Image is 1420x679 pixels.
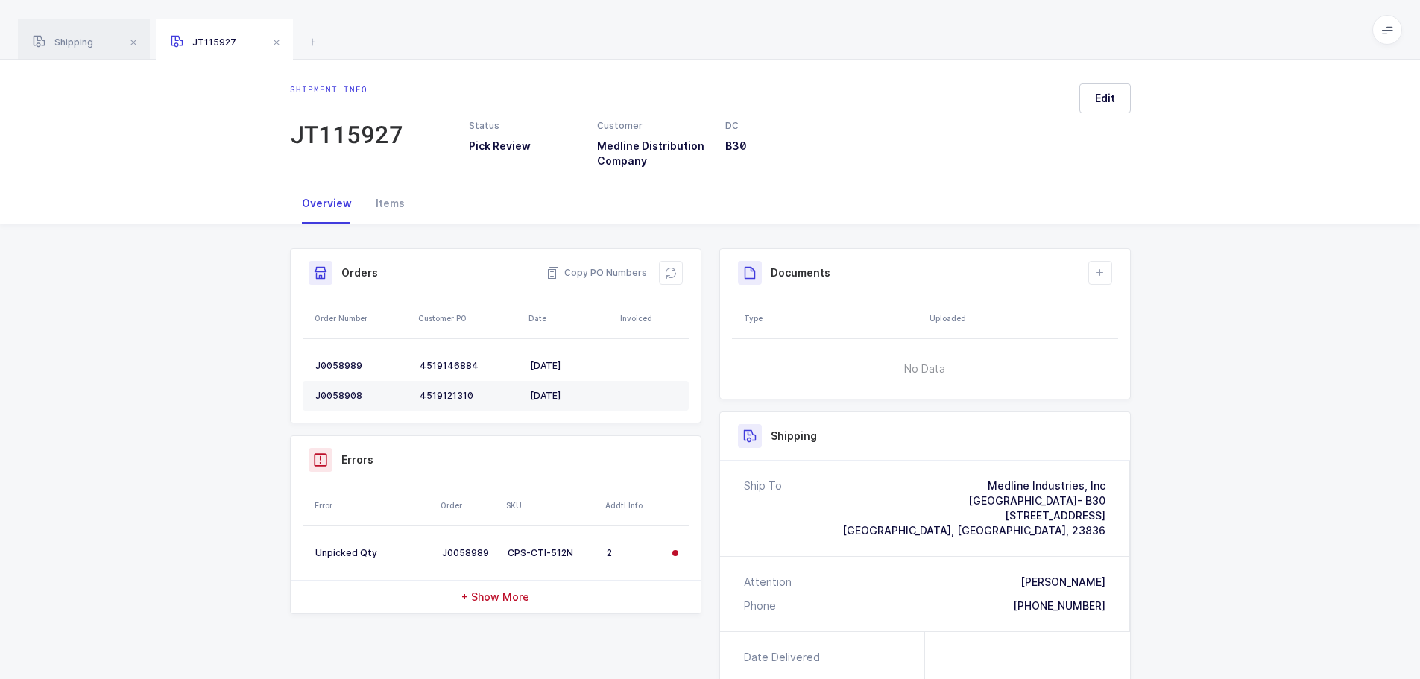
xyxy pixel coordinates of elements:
span: + Show More [461,590,529,604]
div: Customer [597,119,707,133]
h3: Medline Distribution Company [597,139,707,168]
div: Uploaded [930,312,1114,324]
div: + Show More [291,581,701,613]
div: J0058989 [315,360,408,372]
div: Overview [290,183,364,224]
div: [DATE] [530,360,610,372]
div: Phone [744,599,776,613]
button: Edit [1079,83,1131,113]
h3: B30 [725,139,836,154]
div: [GEOGRAPHIC_DATA]- B30 [842,493,1105,508]
div: Unpicked Qty [315,547,430,559]
div: Error [315,499,432,511]
div: Attention [744,575,792,590]
div: Order Number [315,312,409,324]
span: [GEOGRAPHIC_DATA], [GEOGRAPHIC_DATA], 23836 [842,524,1105,537]
h3: Shipping [771,429,817,443]
div: Shipment info [290,83,403,95]
div: CPS-CTI-512N [508,547,595,559]
div: J0058989 [442,547,496,559]
h3: Orders [341,265,378,280]
div: [STREET_ADDRESS] [842,508,1105,523]
div: Order [441,499,497,511]
button: Copy PO Numbers [546,265,647,280]
span: Edit [1095,91,1115,106]
h3: Documents [771,265,830,280]
div: Medline Industries, Inc [842,479,1105,493]
div: [PERSON_NAME] [1020,575,1105,590]
div: [PHONE_NUMBER] [1013,599,1105,613]
div: Date [528,312,611,324]
div: Date Delivered [744,650,826,665]
div: J0058908 [315,390,408,402]
div: Addtl Info [605,499,662,511]
div: 2 [607,547,660,559]
div: Invoiced [620,312,684,324]
div: DC [725,119,836,133]
div: Customer PO [418,312,520,324]
div: [DATE] [530,390,610,402]
div: SKU [506,499,596,511]
div: Type [744,312,921,324]
span: Shipping [33,37,93,48]
h3: Pick Review [469,139,579,154]
span: No Data [828,347,1021,391]
h3: Errors [341,452,373,467]
span: JT115927 [171,37,236,48]
div: Items [364,183,417,224]
div: 4519121310 [420,390,518,402]
div: 4519146884 [420,360,518,372]
div: Ship To [744,479,782,538]
div: Status [469,119,579,133]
